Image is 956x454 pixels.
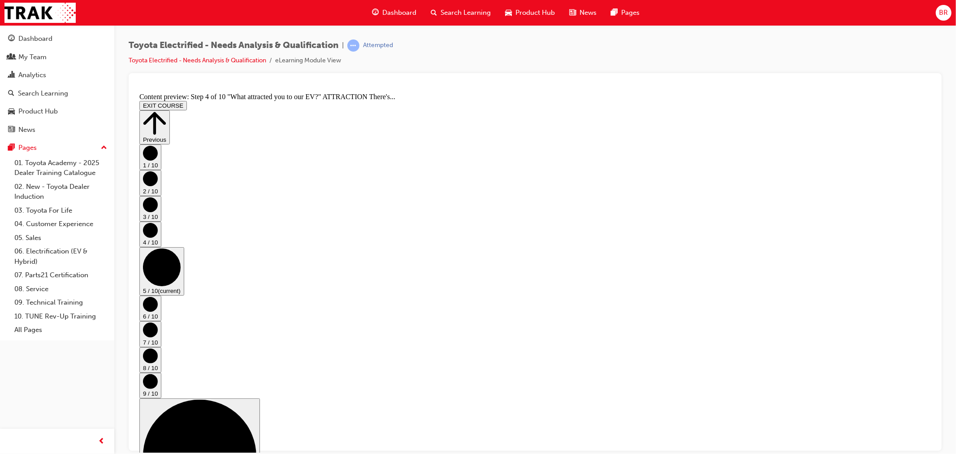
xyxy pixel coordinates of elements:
[11,217,111,231] a: 04. Customer Experience
[347,39,359,52] span: learningRecordVerb_ATTEMPT-icon
[4,21,34,55] button: Previous
[4,31,111,47] a: Dashboard
[8,35,15,43] span: guage-icon
[382,8,416,18] span: Dashboard
[7,301,22,308] span: 9 / 10
[372,7,379,18] span: guage-icon
[8,53,15,61] span: people-icon
[8,90,14,98] span: search-icon
[7,224,22,231] span: 6 / 10
[11,156,111,180] a: 01. Toyota Academy - 2025 Dealer Training Catalogue
[7,198,22,205] span: 5 / 10
[11,282,111,296] a: 08. Service
[18,106,58,117] div: Product Hub
[11,296,111,310] a: 09. Technical Training
[129,40,338,51] span: Toyota Electrified - Needs Analysis & Qualification
[424,4,498,22] a: search-iconSearch Learning
[4,232,26,258] button: 7 / 10
[4,85,111,102] a: Search Learning
[604,4,647,22] a: pages-iconPages
[4,258,26,284] button: 8 / 10
[4,55,26,81] button: 1 / 10
[11,323,111,337] a: All Pages
[11,310,111,323] a: 10. TUNE Rev-Up Training
[8,71,15,79] span: chart-icon
[4,4,795,12] div: Content preview: Step 4 of 10 "What attracted you to our EV?" ATTRACTION There's...
[4,132,26,158] button: 4 / 10
[621,8,640,18] span: Pages
[515,8,555,18] span: Product Hub
[4,103,111,120] a: Product Hub
[18,34,52,44] div: Dashboard
[611,7,618,18] span: pages-icon
[129,57,266,64] a: Toyota Electrified - Needs Analysis & Qualification
[363,41,393,50] div: Attempted
[18,125,35,135] div: News
[11,204,111,218] a: 03. Toyota For Life
[505,7,512,18] span: car-icon
[18,143,37,153] div: Pages
[11,244,111,268] a: 06. Electrification (EV & Hybrid)
[7,47,30,54] span: Previous
[7,99,22,105] span: 2 / 10
[18,52,47,62] div: My Team
[4,140,111,156] button: Pages
[7,275,22,282] span: 8 / 10
[4,67,111,83] a: Analytics
[99,436,105,447] span: prev-icon
[7,150,22,157] span: 4 / 10
[4,49,111,65] a: My Team
[939,8,948,18] span: BR
[342,40,344,51] span: |
[4,284,26,309] button: 9 / 10
[4,81,26,106] button: 2 / 10
[936,5,952,21] button: BR
[4,3,76,23] img: Trak
[101,142,107,154] span: up-icon
[7,124,22,131] span: 3 / 10
[4,29,111,140] button: DashboardMy TeamAnalyticsSearch LearningProduct HubNews
[8,108,15,116] span: car-icon
[8,144,15,152] span: pages-icon
[8,126,15,134] span: news-icon
[4,158,48,206] button: 5 / 10(current)
[4,206,26,232] button: 6 / 10
[4,122,111,138] a: News
[498,4,562,22] a: car-iconProduct Hub
[4,12,51,21] button: EXIT COURSE
[365,4,424,22] a: guage-iconDashboard
[18,70,46,80] div: Analytics
[441,8,491,18] span: Search Learning
[4,107,26,132] button: 3 / 10
[11,231,111,245] a: 05. Sales
[431,7,437,18] span: search-icon
[562,4,604,22] a: news-iconNews
[7,250,22,257] span: 7 / 10
[18,88,68,99] div: Search Learning
[580,8,597,18] span: News
[275,56,341,66] li: eLearning Module View
[7,73,22,79] span: 1 / 10
[11,268,111,282] a: 07. Parts21 Certification
[11,180,111,204] a: 02. New - Toyota Dealer Induction
[569,7,576,18] span: news-icon
[22,198,44,205] span: (current)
